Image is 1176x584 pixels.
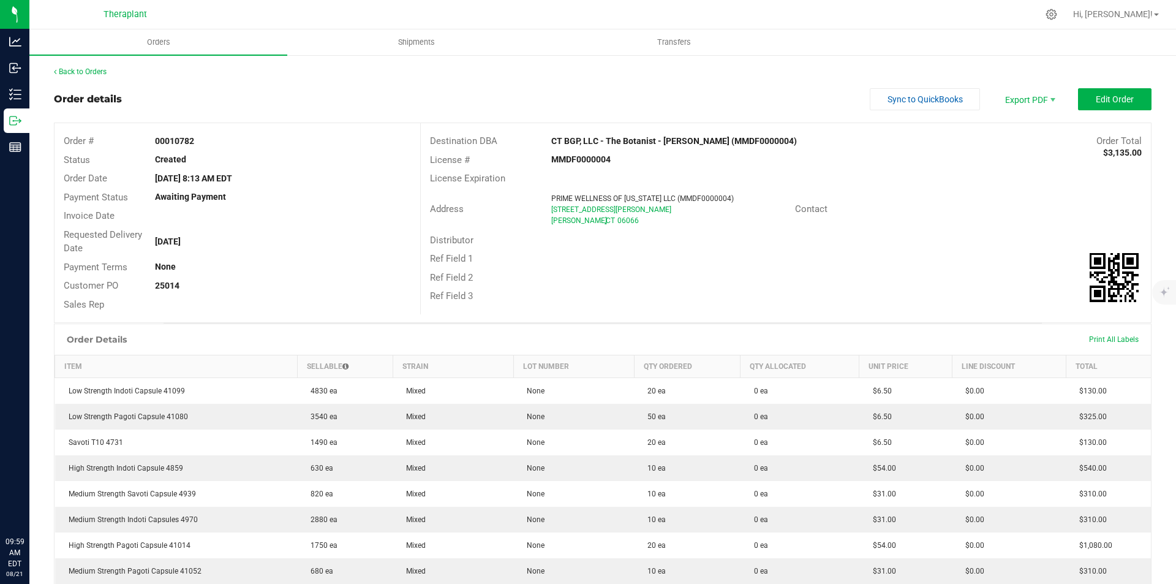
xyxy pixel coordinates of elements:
span: None [521,490,545,498]
span: None [521,567,545,575]
strong: $3,135.00 [1103,148,1142,157]
span: $54.00 [867,541,896,550]
span: None [521,515,545,524]
span: $6.50 [867,438,892,447]
span: Destination DBA [430,135,497,146]
span: $130.00 [1073,438,1107,447]
span: $310.00 [1073,490,1107,498]
strong: 25014 [155,281,179,290]
span: 820 ea [304,490,333,498]
strong: Created [155,154,186,164]
th: Item [55,355,298,378]
strong: [DATE] 8:13 AM EDT [155,173,232,183]
inline-svg: Reports [9,141,21,153]
span: Distributor [430,235,473,246]
span: 1490 ea [304,438,337,447]
span: 1750 ea [304,541,337,550]
span: 10 ea [641,515,666,524]
button: Edit Order [1078,88,1151,110]
span: 10 ea [641,490,666,498]
span: 20 ea [641,387,666,395]
span: Payment Status [64,192,128,203]
th: Unit Price [859,355,952,378]
span: Order Date [64,173,107,184]
span: None [521,464,545,472]
span: Low Strength Pagoti Capsule 41080 [62,412,188,421]
span: Hi, [PERSON_NAME]! [1073,9,1153,19]
span: Order Total [1096,135,1142,146]
span: 630 ea [304,464,333,472]
strong: None [155,262,176,271]
span: $0.00 [959,387,984,395]
span: 50 ea [641,412,666,421]
a: Orders [29,29,287,55]
span: None [521,438,545,447]
th: Total [1066,355,1151,378]
span: 4830 ea [304,387,337,395]
span: Mixed [400,490,426,498]
span: 0 ea [748,438,768,447]
span: Ref Field 1 [430,253,473,264]
th: Qty Allocated [741,355,859,378]
span: $31.00 [867,490,896,498]
span: 0 ea [748,541,768,550]
strong: [DATE] [155,237,181,246]
span: Mixed [400,515,426,524]
span: $0.00 [959,464,984,472]
strong: 00010782 [155,136,194,146]
span: [STREET_ADDRESS][PERSON_NAME] [551,205,671,214]
strong: Awaiting Payment [155,192,226,202]
span: 06066 [617,216,639,225]
span: High Strength Pagoti Capsule 41014 [62,541,190,550]
span: Order # [64,135,94,146]
li: Export PDF [992,88,1066,110]
inline-svg: Analytics [9,36,21,48]
span: Savoti T10 4731 [62,438,123,447]
span: $54.00 [867,464,896,472]
span: $325.00 [1073,412,1107,421]
span: Mixed [400,438,426,447]
p: 08/21 [6,569,24,578]
span: 0 ea [748,567,768,575]
span: Ref Field 2 [430,272,473,283]
th: Qty Ordered [634,355,740,378]
span: None [521,412,545,421]
span: 20 ea [641,541,666,550]
span: Status [64,154,90,165]
span: $31.00 [867,515,896,524]
span: $6.50 [867,412,892,421]
a: Transfers [545,29,803,55]
inline-svg: Inventory [9,88,21,100]
span: CT [606,216,615,225]
span: , [605,216,606,225]
span: 0 ea [748,464,768,472]
span: $540.00 [1073,464,1107,472]
span: $31.00 [867,567,896,575]
span: Sync to QuickBooks [888,94,963,104]
span: 0 ea [748,490,768,498]
inline-svg: Inbound [9,62,21,74]
span: $6.50 [867,387,892,395]
div: Order details [54,92,122,107]
span: Medium Strength Pagoti Capsule 41052 [62,567,202,575]
span: 2880 ea [304,515,337,524]
span: 0 ea [748,412,768,421]
span: License # [430,154,470,165]
span: $0.00 [959,490,984,498]
div: Manage settings [1044,9,1059,20]
span: 0 ea [748,515,768,524]
span: Edit Order [1096,94,1134,104]
span: 0 ea [748,387,768,395]
span: Ref Field 3 [430,290,473,301]
span: $0.00 [959,541,984,550]
qrcode: 00010782 [1090,253,1139,302]
inline-svg: Outbound [9,115,21,127]
iframe: Resource center [12,486,49,523]
span: Mixed [400,412,426,421]
span: Shipments [382,37,451,48]
span: Contact [795,203,827,214]
span: Print All Labels [1089,335,1139,344]
span: Mixed [400,541,426,550]
span: PRIME WELLNESS OF [US_STATE] LLC (MMDF0000004) [551,194,734,203]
